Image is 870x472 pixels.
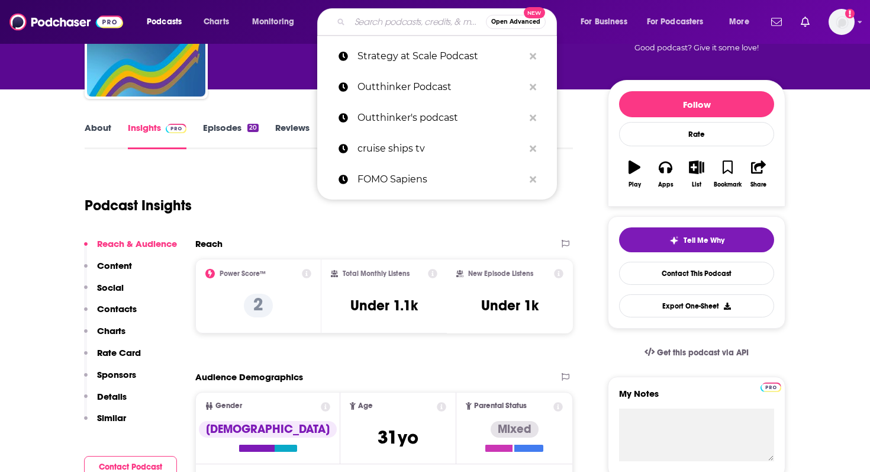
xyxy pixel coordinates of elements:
div: Bookmark [714,181,742,188]
label: My Notes [619,388,774,409]
p: Content [97,260,132,271]
span: Charts [204,14,229,30]
button: Open AdvancedNew [486,15,546,29]
a: Show notifications dropdown [766,12,787,32]
a: Contact This Podcast [619,262,774,285]
button: open menu [721,12,764,31]
span: New [524,7,545,18]
img: Podchaser Pro [166,124,186,133]
h2: New Episode Listens [468,269,533,278]
button: Details [84,391,127,413]
button: open menu [639,12,721,31]
span: Logged in as megcassidy [829,9,855,35]
p: FOMO Sapiens [357,164,524,195]
button: Rate Card [84,347,141,369]
span: Get this podcast via API [657,348,749,358]
button: Content [84,260,132,282]
a: Reviews [275,122,310,149]
p: Rate Card [97,347,141,358]
span: Open Advanced [491,19,540,25]
p: Contacts [97,303,137,314]
svg: Add a profile image [845,9,855,18]
span: 31 yo [378,426,418,449]
button: Sponsors [84,369,136,391]
p: cruise ships tv [357,133,524,164]
button: Bookmark [712,153,743,195]
p: Similar [97,412,126,423]
button: Play [619,153,650,195]
button: Contacts [84,303,137,325]
span: Monitoring [252,14,294,30]
div: List [692,181,701,188]
a: About [85,122,111,149]
h2: Audience Demographics [195,371,303,383]
button: Export One-Sheet [619,294,774,317]
span: For Business [581,14,627,30]
button: open menu [572,12,642,31]
span: Parental Status [474,402,527,410]
button: Share [743,153,774,195]
span: Tell Me Why [684,236,724,245]
span: Gender [215,402,242,410]
input: Search podcasts, credits, & more... [350,12,486,31]
img: Podchaser - Follow, Share and Rate Podcasts [9,11,123,33]
h3: Under 1.1k [350,297,418,314]
div: Share [750,181,766,188]
h2: Reach [195,238,223,249]
p: Outthinker's podcast [357,102,524,133]
span: Age [358,402,373,410]
div: Play [629,181,641,188]
a: Outthinker Podcast [317,72,557,102]
p: Sponsors [97,369,136,380]
button: open menu [244,12,310,31]
p: 2 [244,294,273,317]
a: Episodes20 [203,122,259,149]
a: Get this podcast via API [635,338,758,367]
span: Good podcast? Give it some love! [634,43,759,52]
h3: Under 1k [481,297,539,314]
span: For Podcasters [647,14,704,30]
button: List [681,153,712,195]
img: Podchaser Pro [761,383,781,392]
img: tell me why sparkle [669,236,679,245]
a: cruise ships tv [317,133,557,164]
span: Podcasts [147,14,182,30]
a: InsightsPodchaser Pro [128,122,186,149]
button: Similar [84,412,126,434]
button: Show profile menu [829,9,855,35]
span: More [729,14,749,30]
p: Outthinker Podcast [357,72,524,102]
button: Apps [650,153,681,195]
a: Pro website [761,381,781,392]
div: Mixed [491,421,539,438]
a: Outthinker's podcast [317,102,557,133]
p: Strategy at Scale Podcast [357,41,524,72]
h2: Power Score™ [220,269,266,278]
button: Follow [619,91,774,117]
a: FOMO Sapiens [317,164,557,195]
button: Charts [84,325,125,347]
div: Rate [619,122,774,146]
div: [DEMOGRAPHIC_DATA] [199,421,337,438]
button: tell me why sparkleTell Me Why [619,227,774,252]
button: Social [84,282,124,304]
a: Show notifications dropdown [796,12,814,32]
button: Reach & Audience [84,238,177,260]
a: Charts [196,12,236,31]
p: Social [97,282,124,293]
p: Details [97,391,127,402]
div: Apps [658,181,674,188]
p: Charts [97,325,125,336]
p: Reach & Audience [97,238,177,249]
h1: Podcast Insights [85,197,192,214]
div: Search podcasts, credits, & more... [328,8,568,36]
a: Strategy at Scale Podcast [317,41,557,72]
h2: Total Monthly Listens [343,269,410,278]
button: open menu [138,12,197,31]
div: 20 [247,124,259,132]
img: User Profile [829,9,855,35]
